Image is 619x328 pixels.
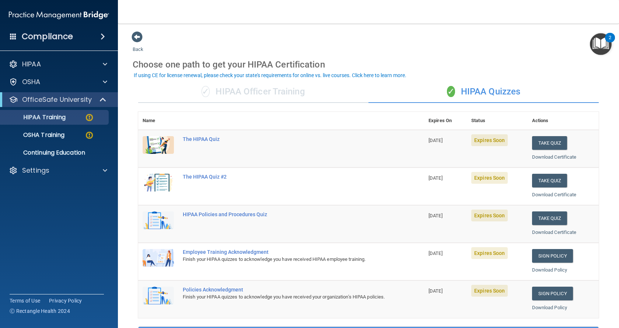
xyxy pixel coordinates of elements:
[368,81,599,103] div: HIPAA Quizzes
[5,114,66,121] p: HIPAA Training
[133,38,143,52] a: Back
[609,38,611,47] div: 2
[9,8,109,23] img: PMB logo
[22,77,41,86] p: OSHA
[467,112,527,130] th: Status
[9,95,107,104] a: OfficeSafe University
[5,131,64,139] p: OSHA Training
[202,86,210,97] span: ✓
[49,297,82,304] a: Privacy Policy
[471,134,508,146] span: Expires Soon
[532,136,567,150] button: Take Quiz
[22,60,41,69] p: HIPAA
[471,285,508,297] span: Expires Soon
[590,33,612,55] button: Open Resource Center, 2 new notifications
[492,276,610,305] iframe: Drift Widget Chat Controller
[532,174,567,187] button: Take Quiz
[429,251,443,256] span: [DATE]
[183,293,387,301] div: Finish your HIPAA quizzes to acknowledge you have received your organization’s HIPAA policies.
[85,113,94,122] img: warning-circle.0cc9ac19.png
[183,249,387,255] div: Employee Training Acknowledgment
[183,136,387,142] div: The HIPAA Quiz
[532,229,577,235] a: Download Certificate
[532,211,567,225] button: Take Quiz
[471,210,508,221] span: Expires Soon
[532,267,567,273] a: Download Policy
[471,247,508,259] span: Expires Soon
[138,112,178,130] th: Name
[183,174,387,180] div: The HIPAA Quiz #2
[183,255,387,264] div: Finish your HIPAA quizzes to acknowledge you have received HIPAA employee training.
[9,77,107,86] a: OSHA
[10,297,40,304] a: Terms of Use
[471,172,508,184] span: Expires Soon
[429,175,443,181] span: [DATE]
[183,287,387,293] div: Policies Acknowledgment
[134,73,406,78] div: If using CE for license renewal, please check your state's requirements for online vs. live cours...
[424,112,467,130] th: Expires On
[532,154,577,160] a: Download Certificate
[532,192,577,197] a: Download Certificate
[85,131,94,140] img: warning-circle.0cc9ac19.png
[532,305,567,310] a: Download Policy
[133,54,604,75] div: Choose one path to get your HIPAA Certification
[429,138,443,143] span: [DATE]
[532,249,573,263] a: Sign Policy
[138,81,368,103] div: HIPAA Officer Training
[5,149,105,156] p: Continuing Education
[22,31,73,42] h4: Compliance
[9,166,107,175] a: Settings
[429,288,443,294] span: [DATE]
[447,86,455,97] span: ✓
[22,95,92,104] p: OfficeSafe University
[183,211,387,217] div: HIPAA Policies and Procedures Quiz
[9,60,107,69] a: HIPAA
[429,213,443,218] span: [DATE]
[10,307,70,315] span: Ⓒ Rectangle Health 2024
[22,166,49,175] p: Settings
[133,72,408,79] button: If using CE for license renewal, please check your state's requirements for online vs. live cours...
[528,112,599,130] th: Actions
